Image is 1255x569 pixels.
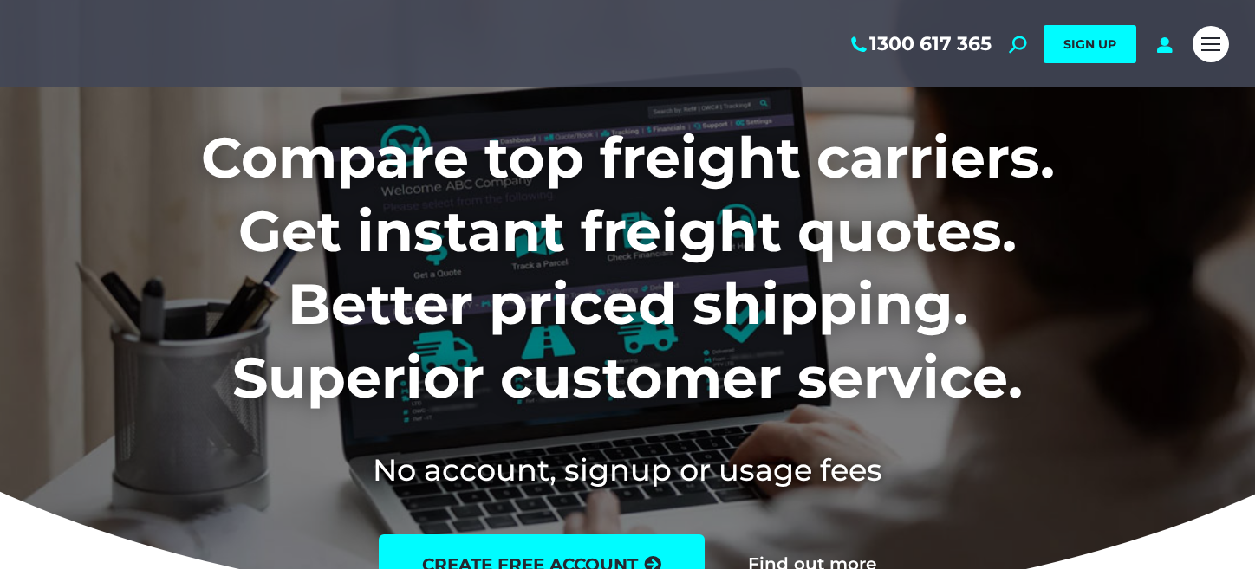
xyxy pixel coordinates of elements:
h1: Compare top freight carriers. Get instant freight quotes. Better priced shipping. Superior custom... [87,121,1169,414]
h2: No account, signup or usage fees [87,449,1169,491]
a: Mobile menu icon [1193,26,1229,62]
span: SIGN UP [1063,36,1116,52]
a: 1300 617 365 [848,33,992,55]
a: SIGN UP [1044,25,1136,63]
